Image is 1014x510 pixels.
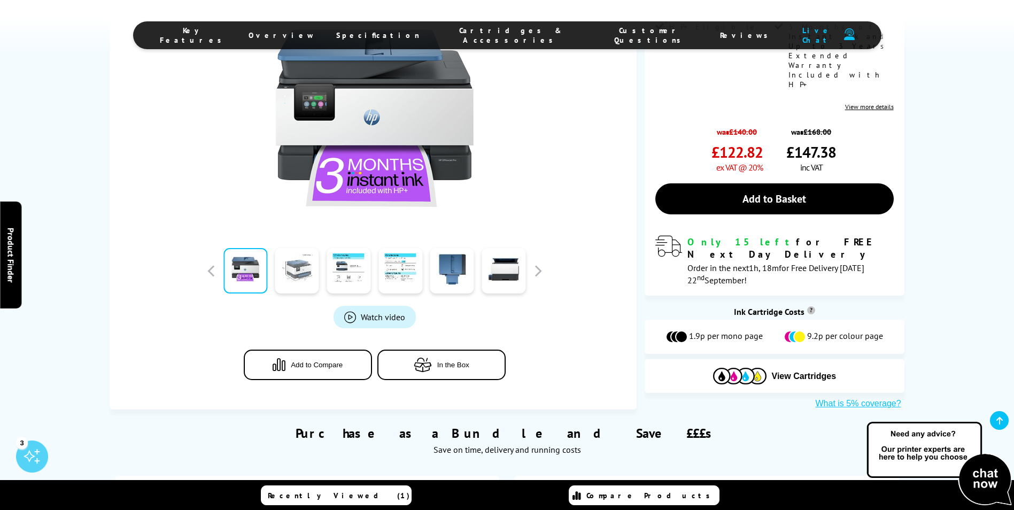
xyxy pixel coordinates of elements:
sup: nd [697,273,705,282]
a: Compare Products [569,485,719,505]
a: Product_All_Videos [334,305,416,328]
button: What is 5% coverage? [812,398,904,409]
button: In the Box [377,349,506,380]
span: inc VAT [800,162,823,173]
div: 3 [16,437,28,449]
span: was [786,121,836,137]
span: Overview [249,30,315,40]
span: £147.38 [786,142,836,162]
span: Reviews [720,30,773,40]
span: Compare Products [586,491,716,500]
span: Add to Compare [291,360,343,368]
span: Cartridges & Accessories [441,26,581,45]
img: Open Live Chat window [864,420,1014,508]
div: Purchase as a Bundle and Save £££s [110,409,904,460]
span: Specification [336,30,420,40]
a: Recently Viewed (1) [261,485,412,505]
span: Key Features [160,26,227,45]
span: was [711,121,763,137]
span: Product Finder [5,228,16,283]
button: Add to Compare [244,349,372,380]
span: Order in the next for Free Delivery [DATE] 22 September! [687,262,864,285]
img: HP OfficeJet Pro 9125e [270,13,479,222]
img: Cartridges [713,368,767,384]
strike: £140.00 [729,127,757,137]
span: Customer Questions [602,26,699,45]
span: In the Box [437,360,469,368]
span: View Cartridges [772,372,837,381]
span: ex VAT @ 20% [716,162,763,173]
span: £122.82 [711,142,763,162]
div: Ink Cartridge Costs [645,306,904,317]
span: Only 15 left [687,236,796,248]
span: Live Chat [795,26,838,45]
sup: Cost per page [807,306,815,314]
span: 3 Months of Instant Ink and Up to 3 Years Extended Warranty Included with HP+ [788,22,891,89]
span: 9.2p per colour page [807,330,883,343]
span: Watch video [361,311,405,322]
span: 1.9p per mono page [689,330,763,343]
img: user-headset-duotone.svg [844,28,855,41]
div: for FREE Next Day Delivery [687,236,894,260]
button: View Cartridges [653,367,896,385]
strike: £168.00 [803,127,831,137]
div: modal_delivery [655,236,894,285]
a: View more details [845,103,894,111]
span: Recently Viewed (1) [268,491,410,500]
div: Save on time, delivery and running costs [123,444,891,455]
a: Add to Basket [655,183,894,214]
span: 1h, 18m [749,262,779,273]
